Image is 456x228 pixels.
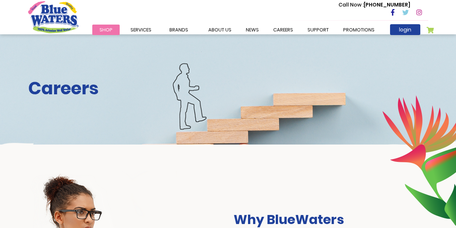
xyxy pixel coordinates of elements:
[234,212,428,227] h3: Why BlueWaters
[336,25,382,35] a: Promotions
[99,26,112,33] span: Shop
[123,25,159,35] a: Services
[382,95,456,226] img: career-intro-leaves.png
[338,1,410,9] p: [PHONE_NUMBER]
[338,1,364,8] span: Call Now :
[162,25,195,35] a: Brands
[390,24,420,35] a: login
[201,25,239,35] a: about us
[300,25,336,35] a: support
[169,26,188,33] span: Brands
[239,25,266,35] a: News
[266,25,300,35] a: careers
[92,25,120,35] a: Shop
[130,26,151,33] span: Services
[28,1,79,33] a: store logo
[28,78,428,99] h2: Careers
